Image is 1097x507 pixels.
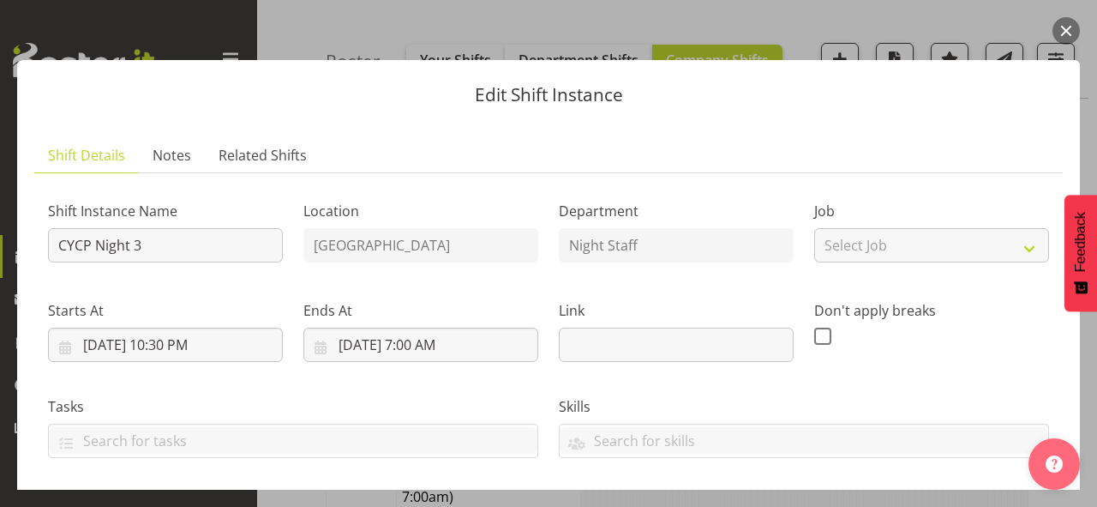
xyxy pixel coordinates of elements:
label: Skills [559,396,1049,417]
p: Edit Shift Instance [34,86,1063,104]
label: Tasks [48,396,538,417]
input: Click to select... [303,328,538,362]
button: Feedback - Show survey [1064,195,1097,311]
input: Click to select... [48,328,283,362]
span: Feedback [1073,212,1088,272]
label: Job [814,201,1049,221]
span: Related Shifts [219,145,307,166]
label: Ends At [303,300,538,321]
label: Location [303,201,538,221]
span: Shift Details [48,145,125,166]
label: Department [559,201,794,221]
label: Link [559,300,794,321]
img: help-xxl-2.png [1046,456,1063,473]
label: Starts At [48,300,283,321]
input: Search for skills [560,427,1048,454]
label: Shift Instance Name [48,201,283,221]
input: Shift Instance Name [48,228,283,263]
label: Don't apply breaks [814,300,1049,321]
span: Notes [153,145,191,166]
input: Search for tasks [49,427,537,454]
